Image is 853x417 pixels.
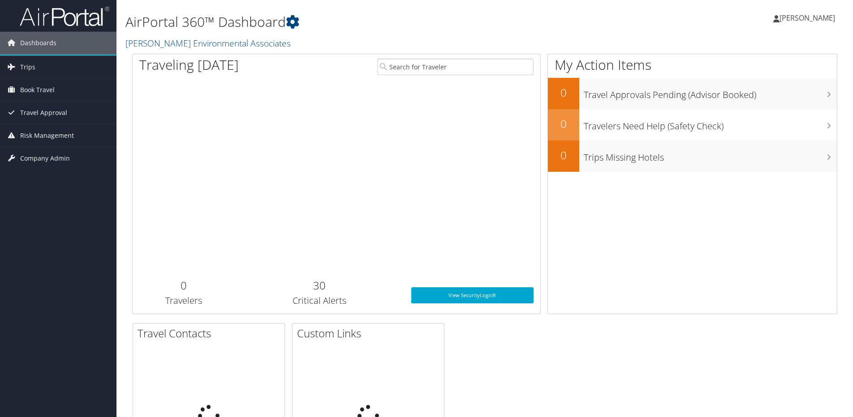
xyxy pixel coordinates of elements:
[241,278,397,293] h2: 30
[241,294,397,307] h3: Critical Alerts
[20,79,55,101] span: Book Travel
[584,147,837,164] h3: Trips Missing Hotels
[411,287,534,303] a: View SecurityLogic®
[548,148,579,163] h2: 0
[548,116,579,132] h2: 0
[548,78,837,109] a: 0Travel Approvals Pending (Advisor Booked)
[139,55,239,74] h1: Traveling [DATE]
[297,326,444,341] h2: Custom Links
[584,84,837,101] h3: Travel Approvals Pending (Advisor Booked)
[138,326,284,341] h2: Travel Contacts
[125,37,293,49] a: [PERSON_NAME] Environmental Associates
[773,4,844,31] a: [PERSON_NAME]
[20,102,67,124] span: Travel Approval
[548,140,837,172] a: 0Trips Missing Hotels
[139,294,228,307] h3: Travelers
[139,278,228,293] h2: 0
[20,124,74,147] span: Risk Management
[780,13,835,23] span: [PERSON_NAME]
[548,85,579,100] h2: 0
[20,32,56,54] span: Dashboards
[548,109,837,140] a: 0Travelers Need Help (Safety Check)
[20,56,35,78] span: Trips
[548,55,837,74] h1: My Action Items
[125,13,604,31] h1: AirPortal 360™ Dashboard
[584,115,837,132] h3: Travelers Need Help (Safety Check)
[20,6,109,27] img: airportal-logo.png
[20,147,70,170] span: Company Admin
[377,59,534,75] input: Search for Traveler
